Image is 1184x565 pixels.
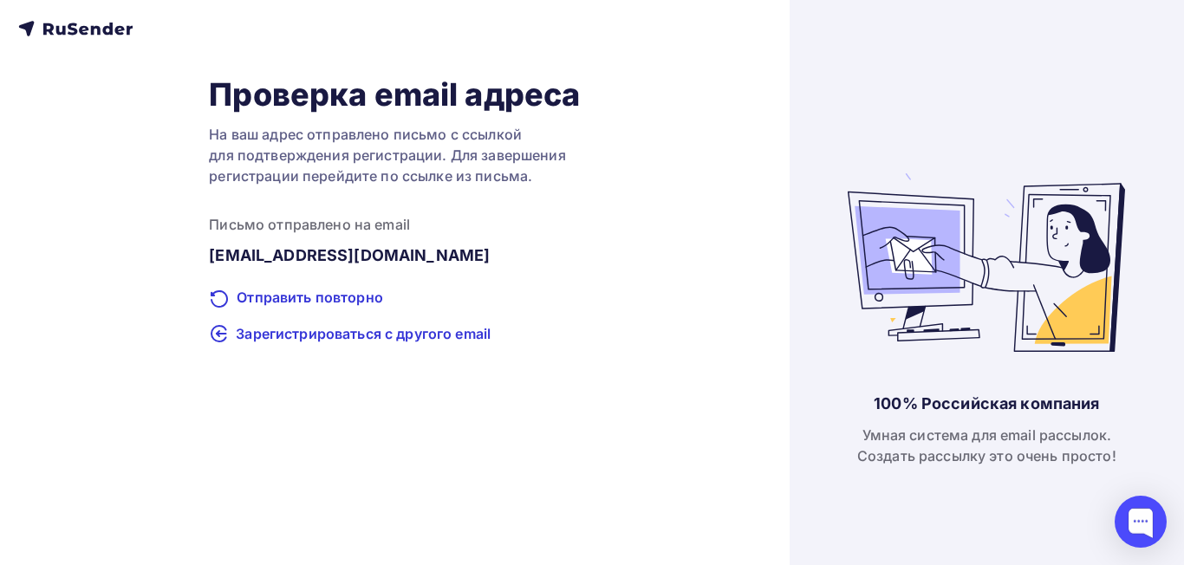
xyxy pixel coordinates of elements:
div: Письмо отправлено на email [209,214,580,235]
div: [EMAIL_ADDRESS][DOMAIN_NAME] [209,245,580,266]
h1: Проверка email адреса [209,75,580,114]
div: Умная система для email рассылок. Создать рассылку это очень просто! [857,425,1116,466]
div: 100% Российская компания [874,393,1099,414]
div: Отправить повторно [209,287,580,309]
span: Зарегистрироваться с другого email [236,323,491,344]
div: На ваш адрес отправлено письмо с ссылкой для подтверждения регистрации. Для завершения регистраци... [209,124,580,186]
